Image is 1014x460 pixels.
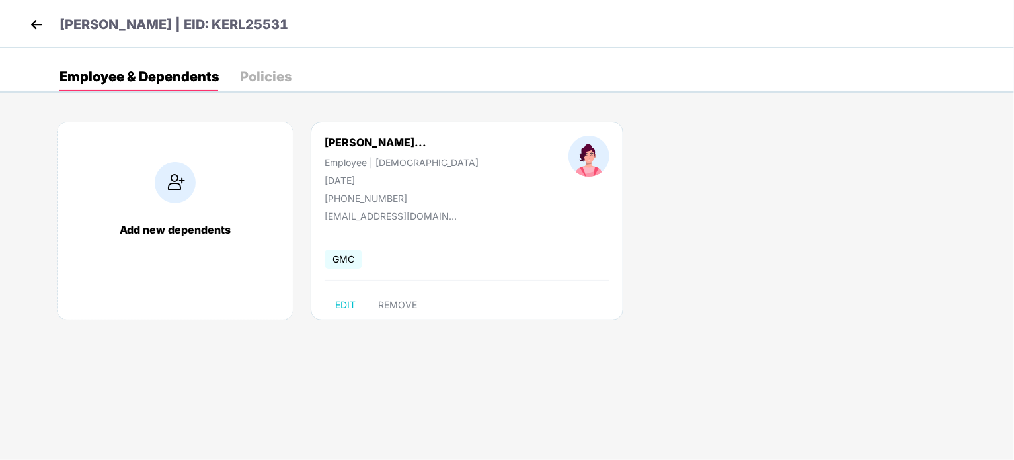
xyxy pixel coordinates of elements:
[155,162,196,203] img: addIcon
[26,15,46,34] img: back
[325,157,479,168] div: Employee | [DEMOGRAPHIC_DATA]
[568,136,609,177] img: profileImage
[325,193,479,204] div: [PHONE_NUMBER]
[59,15,288,35] p: [PERSON_NAME] | EID: KERL25531
[59,70,219,83] div: Employee & Dependents
[325,136,426,149] div: [PERSON_NAME]...
[325,250,362,269] span: GMC
[71,223,280,236] div: Add new dependents
[325,175,479,186] div: [DATE]
[368,295,428,316] button: REMOVE
[335,300,356,310] span: EDIT
[240,70,292,83] div: Policies
[325,295,366,316] button: EDIT
[378,300,417,310] span: REMOVE
[325,210,457,222] div: [EMAIL_ADDRESS][DOMAIN_NAME]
